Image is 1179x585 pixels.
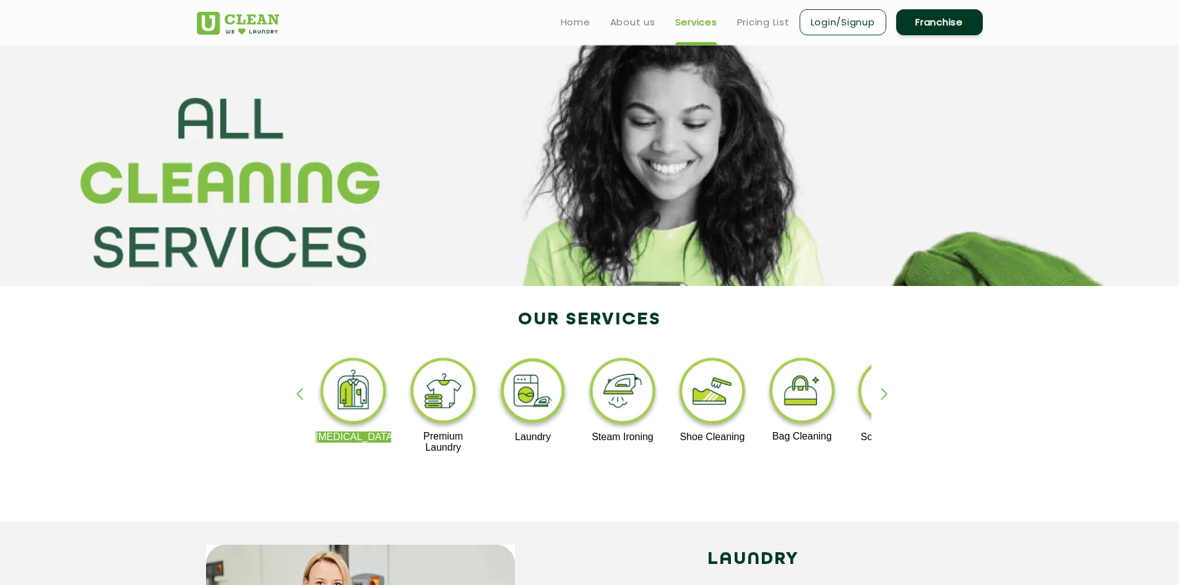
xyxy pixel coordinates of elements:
[675,431,751,443] p: Shoe Cleaning
[675,355,751,431] img: shoe_cleaning_11zon.webp
[800,9,886,35] a: Login/Signup
[853,431,930,443] p: Sofa Cleaning
[495,431,571,443] p: Laundry
[405,431,482,453] p: Premium Laundry
[495,355,571,431] img: laundry_cleaning_11zon.webp
[405,355,482,431] img: premium_laundry_cleaning_11zon.webp
[533,545,974,574] h2: LAUNDRY
[316,431,392,443] p: [MEDICAL_DATA]
[764,355,840,431] img: bag_cleaning_11zon.webp
[764,431,840,442] p: Bag Cleaning
[737,15,790,30] a: Pricing List
[316,355,392,431] img: dry_cleaning_11zon.webp
[561,15,590,30] a: Home
[585,355,661,431] img: steam_ironing_11zon.webp
[585,431,661,443] p: Steam Ironing
[675,15,717,30] a: Services
[853,355,930,431] img: sofa_cleaning_11zon.webp
[896,9,983,35] a: Franchise
[610,15,655,30] a: About us
[197,12,279,35] img: UClean Laundry and Dry Cleaning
